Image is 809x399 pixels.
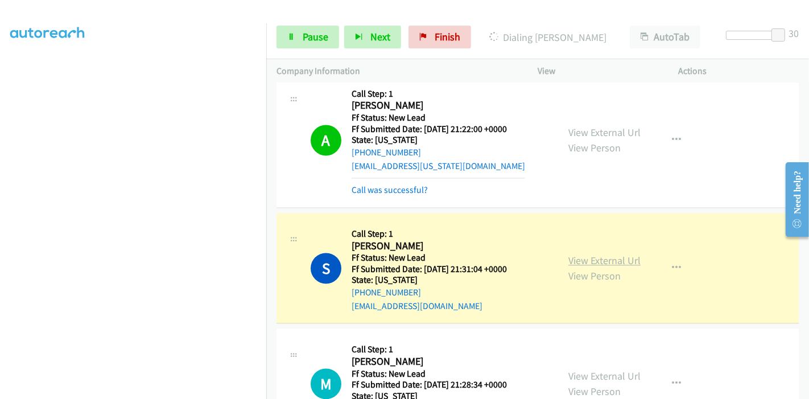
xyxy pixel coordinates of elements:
[352,380,507,391] h5: Ff Submitted Date: [DATE] 21:28:34 +0000
[408,26,471,48] a: Finish
[352,100,525,113] h2: [PERSON_NAME]
[352,113,525,124] h5: Ff Status: New Lead
[303,30,328,43] span: Pause
[370,30,390,43] span: Next
[352,89,525,100] h5: Call Step: 1
[568,142,621,155] a: View Person
[352,124,525,135] h5: Ff Submitted Date: [DATE] 21:22:00 +0000
[352,287,421,298] a: [PHONE_NUMBER]
[344,26,401,48] button: Next
[486,30,609,45] p: Dialing [PERSON_NAME]
[568,254,641,268] a: View External Url
[538,64,658,78] p: View
[311,253,341,284] h1: S
[352,185,428,196] a: Call was successful?
[352,229,507,240] h5: Call Step: 1
[352,147,421,158] a: [PHONE_NUMBER]
[679,64,799,78] p: Actions
[630,26,700,48] button: AutoTab
[352,253,507,264] h5: Ff Status: New Lead
[568,270,621,283] a: View Person
[352,240,507,253] h2: [PERSON_NAME]
[276,26,339,48] a: Pause
[352,135,525,146] h5: State: [US_STATE]
[435,30,460,43] span: Finish
[276,64,517,78] p: Company Information
[568,370,641,383] a: View External Url
[352,344,507,356] h5: Call Step: 1
[352,275,507,286] h5: State: [US_STATE]
[352,264,507,275] h5: Ff Submitted Date: [DATE] 21:31:04 +0000
[352,301,482,312] a: [EMAIL_ADDRESS][DOMAIN_NAME]
[352,161,525,172] a: [EMAIL_ADDRESS][US_STATE][DOMAIN_NAME]
[352,356,507,369] h2: [PERSON_NAME]
[789,26,799,41] div: 30
[311,125,341,156] h1: A
[568,385,621,398] a: View Person
[352,369,507,380] h5: Ff Status: New Lead
[568,126,641,139] a: View External Url
[777,154,809,245] iframe: Resource Center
